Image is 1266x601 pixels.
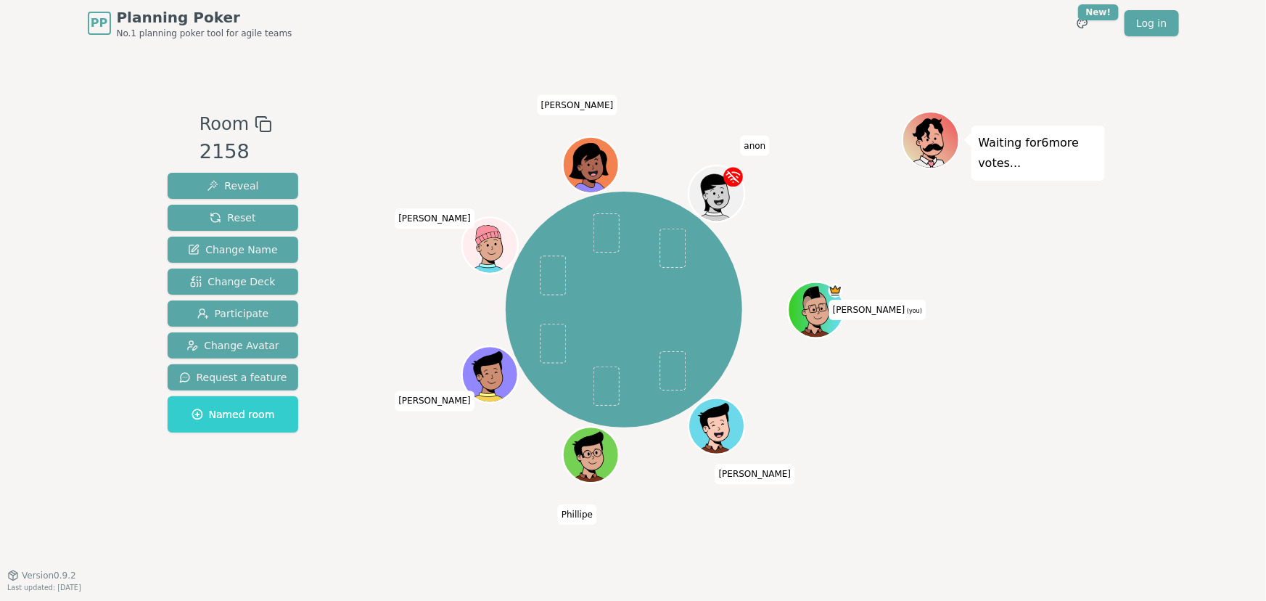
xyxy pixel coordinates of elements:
[197,306,269,321] span: Participate
[200,137,272,167] div: 2158
[91,15,107,32] span: PP
[790,283,843,336] button: Click to change your avatar
[117,28,292,39] span: No.1 planning poker tool for agile teams
[168,332,299,359] button: Change Avatar
[22,570,76,581] span: Version 0.9.2
[168,364,299,391] button: Request a feature
[1069,10,1096,36] button: New!
[188,242,277,257] span: Change Name
[88,7,292,39] a: PPPlanning PokerNo.1 planning poker tool for agile teams
[7,570,76,581] button: Version0.9.2
[395,208,474,229] span: Click to change your name
[207,179,258,193] span: Reveal
[179,370,287,385] span: Request a feature
[186,338,279,353] span: Change Avatar
[829,283,842,297] span: Toce is the host
[168,173,299,199] button: Reveal
[979,133,1098,173] p: Waiting for 6 more votes...
[741,135,770,155] span: Click to change your name
[7,584,81,592] span: Last updated: [DATE]
[168,396,299,433] button: Named room
[395,391,474,411] span: Click to change your name
[715,464,795,484] span: Click to change your name
[117,7,292,28] span: Planning Poker
[538,94,617,115] span: Click to change your name
[1125,10,1178,36] a: Log in
[190,274,275,289] span: Change Deck
[168,205,299,231] button: Reset
[829,300,926,320] span: Click to change your name
[168,237,299,263] button: Change Name
[905,308,923,314] span: (you)
[168,269,299,295] button: Change Deck
[168,300,299,327] button: Participate
[192,407,275,422] span: Named room
[1078,4,1119,20] div: New!
[210,210,255,225] span: Reset
[558,504,596,525] span: Click to change your name
[200,111,249,137] span: Room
